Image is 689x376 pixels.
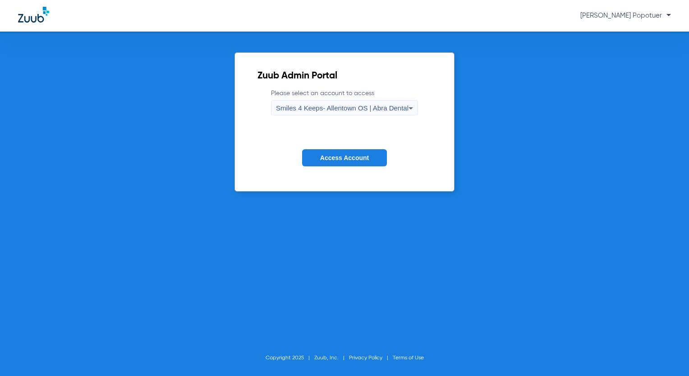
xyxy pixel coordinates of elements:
[314,353,349,362] li: Zuub, Inc.
[276,104,409,112] span: Smiles 4 Keeps- Allentown OS | Abra Dental
[266,353,314,362] li: Copyright 2025
[302,149,387,167] button: Access Account
[644,333,689,376] iframe: Chat Widget
[393,355,424,361] a: Terms of Use
[580,12,671,19] span: [PERSON_NAME] Popotuer
[349,355,382,361] a: Privacy Policy
[18,7,49,23] img: Zuub Logo
[320,154,369,161] span: Access Account
[257,72,432,81] h2: Zuub Admin Portal
[271,89,418,115] label: Please select an account to access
